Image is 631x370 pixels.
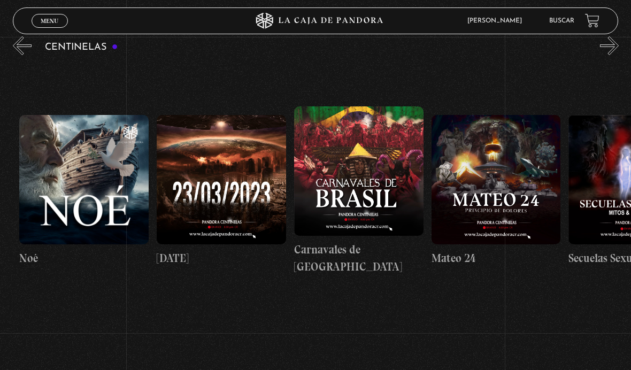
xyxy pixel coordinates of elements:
[41,18,58,24] span: Menu
[37,27,63,34] span: Cerrar
[432,63,561,318] a: Mateo 24
[157,250,286,267] h4: [DATE]
[585,13,599,28] a: View your shopping cart
[600,36,619,55] button: Next
[157,63,286,318] a: [DATE]
[19,250,149,267] h4: Noé
[549,18,574,24] a: Buscar
[294,241,424,275] h4: Carnavales de [GEOGRAPHIC_DATA]
[13,36,32,55] button: Previous
[432,250,561,267] h4: Mateo 24
[462,18,533,24] span: [PERSON_NAME]
[19,63,149,318] a: Noé
[45,42,118,52] h3: Centinelas
[294,63,424,318] a: Carnavales de [GEOGRAPHIC_DATA]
